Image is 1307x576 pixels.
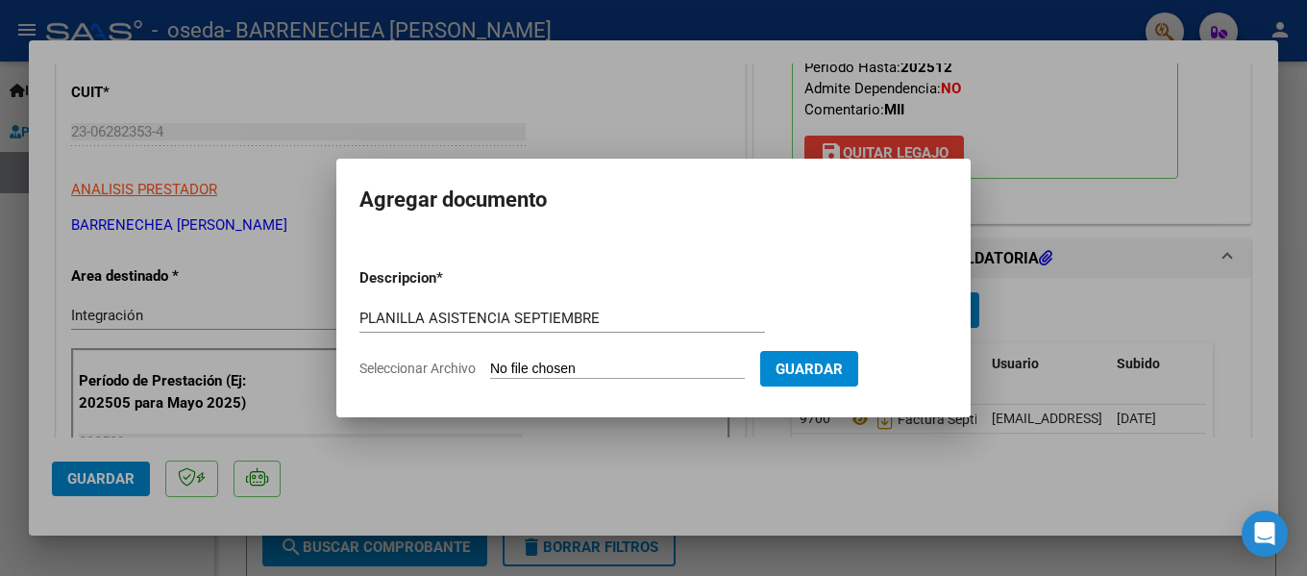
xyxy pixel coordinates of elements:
[359,361,476,376] span: Seleccionar Archivo
[359,182,948,218] h2: Agregar documento
[776,361,843,378] span: Guardar
[760,351,858,387] button: Guardar
[359,267,536,289] p: Descripcion
[1242,511,1288,557] div: Open Intercom Messenger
